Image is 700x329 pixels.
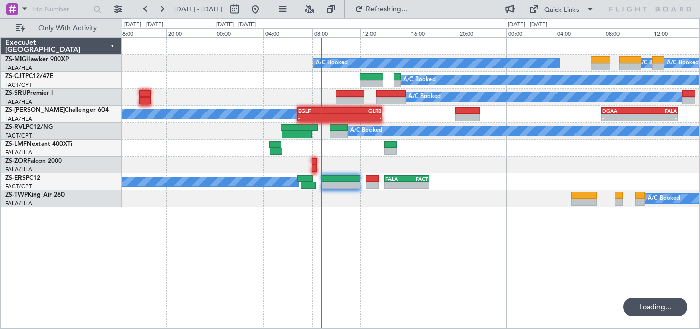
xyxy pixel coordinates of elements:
span: ZS-RVL [5,124,26,130]
input: Trip Number [31,2,90,17]
div: DGAA [602,108,640,114]
button: Quick Links [524,1,600,17]
span: Only With Activity [27,25,108,32]
a: FALA/HLA [5,115,32,123]
a: ZS-MIGHawker 900XP [5,56,69,63]
div: - [407,182,428,188]
div: - [602,114,640,121]
span: ZS-ERS [5,175,26,181]
span: ZS-TWP [5,192,28,198]
a: ZS-RVLPC12/NG [5,124,53,130]
a: FALA/HLA [5,98,32,106]
button: Refreshing... [350,1,411,17]
span: ZS-CJT [5,73,25,80]
div: [DATE] - [DATE] [508,21,547,29]
div: 00:00 [215,28,263,37]
span: ZS-LMF [5,141,27,147]
div: 04:00 [555,28,604,37]
div: 08:00 [312,28,361,37]
span: [DATE] - [DATE] [174,5,222,14]
a: ZS-ERSPC12 [5,175,40,181]
div: A/C Booked [316,55,348,71]
div: A/C Booked [403,72,436,88]
div: 00:00 [506,28,555,37]
a: FACT/CPT [5,183,32,190]
span: ZS-ZOR [5,158,27,164]
div: A/C Booked [667,55,699,71]
div: 12:00 [360,28,409,37]
span: ZS-MIG [5,56,26,63]
div: FALA [640,108,677,114]
a: ZS-LMFNextant 400XTi [5,141,72,147]
button: Only With Activity [11,20,111,36]
div: GLRB [340,108,381,114]
div: 08:00 [604,28,652,37]
div: - [340,114,381,121]
div: Quick Links [544,5,579,15]
a: ZS-SRUPremier I [5,90,53,96]
div: A/C Booked [648,191,680,206]
div: - [640,114,677,121]
div: A/C Booked [350,123,382,139]
div: Loading... [623,298,687,316]
div: - [385,182,407,188]
a: FALA/HLA [5,200,32,207]
div: 16:00 [117,28,166,37]
div: EGLF [298,108,340,114]
div: - [298,114,340,121]
a: FALA/HLA [5,166,32,173]
div: FACT [407,176,428,182]
span: Refreshing... [365,6,408,13]
a: ZS-TWPKing Air 260 [5,192,65,198]
div: FALA [385,176,407,182]
div: [DATE] - [DATE] [216,21,256,29]
span: ZS-SRU [5,90,27,96]
div: 16:00 [409,28,458,37]
div: 04:00 [263,28,312,37]
a: ZS-ZORFalcon 2000 [5,158,62,164]
div: 20:00 [458,28,506,37]
div: 20:00 [166,28,215,37]
div: A/C Booked [408,89,441,105]
a: ZS-CJTPC12/47E [5,73,53,80]
a: FALA/HLA [5,149,32,157]
span: ZS-[PERSON_NAME] [5,107,65,113]
a: FACT/CPT [5,132,32,140]
a: FACT/CPT [5,81,32,89]
a: ZS-[PERSON_NAME]Challenger 604 [5,107,109,113]
div: [DATE] - [DATE] [124,21,163,29]
a: FALA/HLA [5,64,32,72]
